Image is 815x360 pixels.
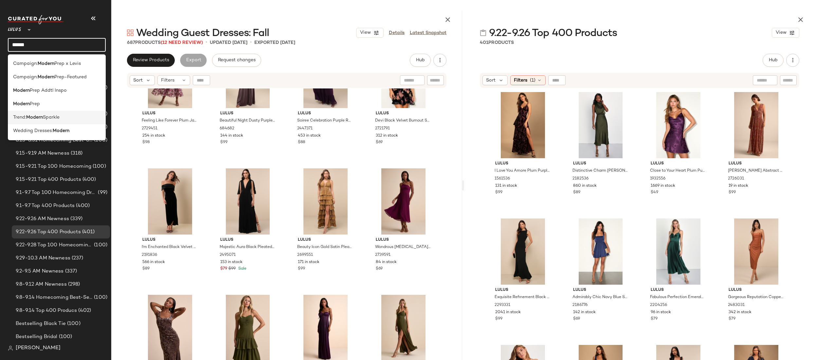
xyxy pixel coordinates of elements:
[729,310,752,315] span: 342 in stock
[573,316,580,322] span: $69
[293,168,358,235] img: 2699551_01_hero.jpg
[651,316,658,322] span: $79
[220,126,234,132] span: 684682
[651,310,671,315] span: 96 in stock
[142,118,197,124] span: Feeling Like Forever Plum Jacquard Organza Lace-Up Midi Dress
[38,74,54,81] b: Modern
[54,74,87,81] span: Prep-Featured
[13,60,38,67] span: Campaign:
[97,189,107,197] span: (99)
[650,294,705,300] span: Fabulous Perfection Emerald Green Satin Pleated Midi Dress
[127,40,135,45] span: 687
[495,287,551,293] span: Lulus
[16,150,69,157] span: 9.15-9.19 AM Newness
[729,161,784,167] span: Lulus
[495,168,550,174] span: I Love You Amore Plum Purple Floral Velvet Tiered Maxi Dress
[375,118,430,124] span: Devi Black Velvet Burnout Surplice Mini Dress
[568,92,634,158] img: 10587881_2182536.jpg
[69,215,83,223] span: (339)
[69,150,83,157] span: (318)
[220,140,227,145] span: $99
[495,316,502,322] span: $99
[297,244,353,250] span: Beauty Icon Gold Satin Pleated Tiered Lace-Up Maxi Dress
[495,310,521,315] span: 2041 in stock
[650,168,705,174] span: Close to Your Heart Plum Purple Satin Jacquard Cowl Slip Dress
[161,77,174,84] span: Filters
[573,190,580,196] span: $89
[250,39,252,47] span: •
[416,58,425,63] span: Hub
[142,133,165,139] span: 254 in stock
[645,218,711,285] img: 10711921_2204256.jpg
[136,27,269,40] span: Wedding Guest Dresses: Fall
[495,176,510,182] span: 1561536
[75,202,90,210] span: (400)
[70,255,83,262] span: (237)
[206,39,207,47] span: •
[142,259,165,265] span: 566 in stock
[514,77,527,84] span: Filters
[375,244,430,250] span: Wondrous [MEDICAL_DATA] Plum Pleated One-Shoulder Midi Dress
[16,215,69,223] span: 9.22-9.26 AM Newness
[495,161,551,167] span: Lulus
[480,39,514,46] div: Products
[81,176,96,183] span: (400)
[67,281,80,288] span: (298)
[763,54,784,67] button: Hub
[58,333,72,341] span: (100)
[729,190,736,196] span: $99
[489,27,617,40] span: 9.22-9.26 Top 400 Products
[16,176,81,183] span: 9.15-9.21 Top 400 Products
[220,244,275,250] span: Majestic Aura Black Pleated Cape Maxi Dress
[495,294,550,300] span: Exquisite Refinement Black Backless Bow Ruffled Maxi Dress
[237,267,246,271] span: Sale
[572,294,628,300] span: Admirably Chic Navy Blue Satin Lace-Up Mini Dress With Pockets
[26,114,43,121] b: Modern
[215,168,281,235] img: 12350041_2495071.jpg
[13,127,53,134] span: Wedding Dresses:
[728,302,745,308] span: 2483031
[93,241,107,249] span: (100)
[142,111,198,117] span: Lulus
[495,302,510,308] span: 2293331
[13,101,30,107] b: Modern
[297,252,313,258] span: 2699551
[210,39,247,46] p: updated [DATE]
[729,287,784,293] span: Lulus
[376,133,398,139] span: 312 in stock
[16,307,77,314] span: 9.8-9.14 Top 400 Producs
[573,310,596,315] span: 142 in stock
[13,87,30,94] b: Modern
[376,140,383,145] span: $69
[728,294,783,300] span: Gorgeous Reputation Copper Brown Strapless Ruched Midi Dress
[16,320,66,328] span: Bestselling Black Tie
[480,40,488,45] span: 401
[220,133,243,139] span: 144 in stock
[220,266,227,272] span: $79
[13,114,26,121] span: Trend:
[376,259,397,265] span: 84 in stock
[572,302,588,308] span: 2186776
[495,190,502,196] span: $99
[8,15,63,24] img: cfy_white_logo.C9jOOHJF.svg
[30,87,67,94] span: Prep Addtl Inspo
[220,118,275,124] span: Beautiful Night Dusty Purple Velvet Sleeveless Maxi Dress
[389,29,405,36] a: Details
[651,161,706,167] span: Lulus
[93,294,107,301] span: (100)
[81,228,95,236] span: (401)
[723,92,789,158] img: 2726031_02_front_2025-09-12.jpg
[495,183,517,189] span: 131 in stock
[142,237,198,243] span: Lulus
[127,54,175,67] button: Review Products
[486,77,496,84] span: Sort
[254,39,295,46] p: Exported [DATE]
[775,30,787,35] span: View
[298,266,305,272] span: $99
[573,183,597,189] span: 860 in stock
[530,77,535,84] span: (1)
[16,202,75,210] span: 9.1-9.7 Top 400 Products
[650,302,667,308] span: 2204256
[298,133,321,139] span: 453 in stock
[64,268,77,275] span: (337)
